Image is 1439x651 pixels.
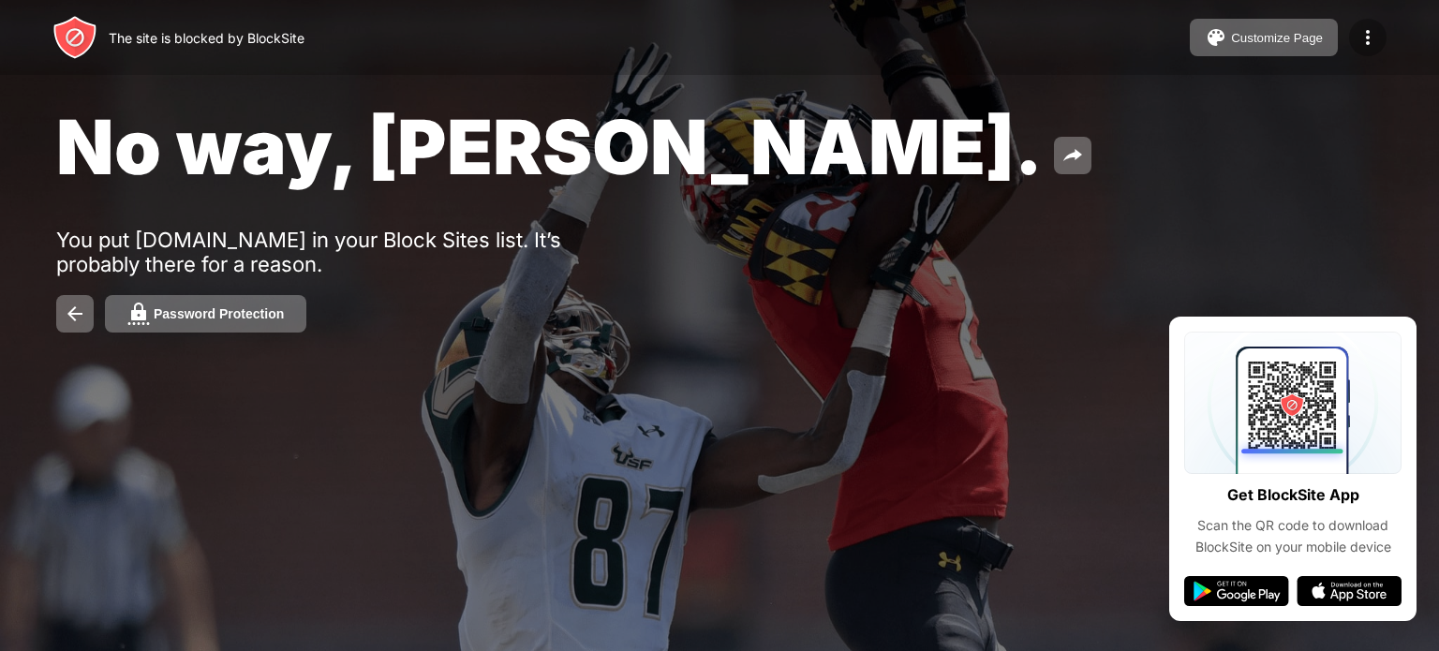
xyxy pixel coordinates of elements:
img: pallet.svg [1205,26,1227,49]
button: Password Protection [105,295,306,333]
div: Password Protection [154,306,284,321]
div: Scan the QR code to download BlockSite on your mobile device [1184,515,1402,557]
button: Customize Page [1190,19,1338,56]
span: No way, [PERSON_NAME]. [56,101,1043,192]
div: You put [DOMAIN_NAME] in your Block Sites list. It’s probably there for a reason. [56,228,635,276]
div: Get BlockSite App [1227,481,1359,509]
img: share.svg [1061,144,1084,167]
img: app-store.svg [1297,576,1402,606]
img: back.svg [64,303,86,325]
img: password.svg [127,303,150,325]
div: Customize Page [1231,31,1323,45]
img: menu-icon.svg [1357,26,1379,49]
img: header-logo.svg [52,15,97,60]
div: The site is blocked by BlockSite [109,30,304,46]
img: google-play.svg [1184,576,1289,606]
